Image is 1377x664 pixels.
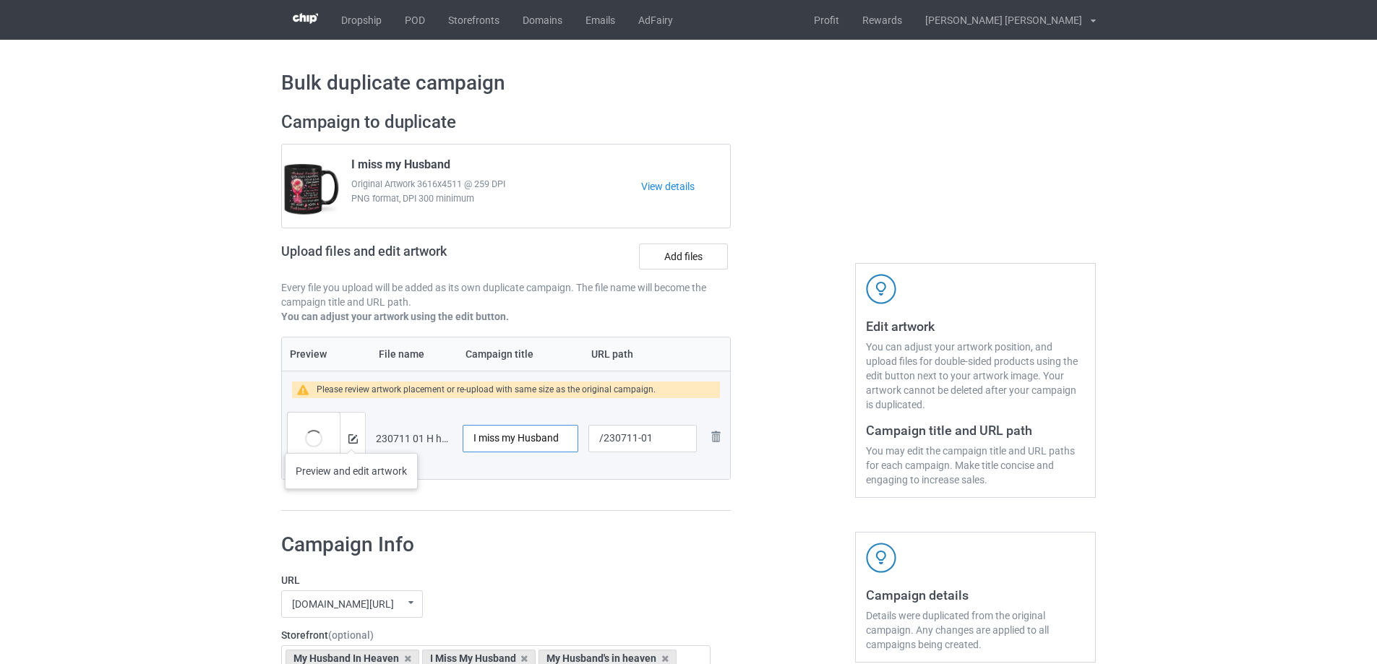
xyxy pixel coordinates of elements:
[866,318,1085,335] h3: Edit artwork
[866,444,1085,487] div: You may edit the campaign title and URL paths for each campaign. Make title concise and engaging ...
[317,381,656,398] div: Please review artwork placement or re-upload with same size as the original campaign.
[281,532,711,558] h1: Campaign Info
[348,434,358,444] img: svg+xml;base64,PD94bWwgdmVyc2lvbj0iMS4wIiBlbmNvZGluZz0iVVRGLTgiPz4KPHN2ZyB3aWR0aD0iMTRweCIgaGVpZ2...
[282,337,371,371] th: Preview
[281,70,1096,96] h1: Bulk duplicate campaign
[351,177,641,191] span: Original Artwork 3616x4511 @ 259 DPI
[866,274,896,304] img: svg+xml;base64,PD94bWwgdmVyc2lvbj0iMS4wIiBlbmNvZGluZz0iVVRGLTgiPz4KPHN2ZyB3aWR0aD0iNDJweCIgaGVpZ2...
[639,243,728,270] label: Add files
[866,340,1085,412] div: You can adjust your artwork position, and upload files for double-sided products using the edit b...
[866,587,1085,603] h3: Campaign details
[281,628,711,642] label: Storefront
[866,608,1085,652] div: Details were duplicated from the original campaign. Any changes are applied to all campaigns bein...
[351,158,450,177] span: I miss my Husband
[328,629,374,641] span: (optional)
[371,337,458,371] th: File name
[281,111,731,134] h2: Campaign to duplicate
[281,573,711,587] label: URL
[297,384,317,395] img: warning
[866,543,896,573] img: svg+xml;base64,PD94bWwgdmVyc2lvbj0iMS4wIiBlbmNvZGluZz0iVVRGLTgiPz4KPHN2ZyB3aWR0aD0iNDJweCIgaGVpZ2...
[285,453,418,489] div: Preview and edit artwork
[641,179,730,194] a: View details
[293,13,318,24] img: 3d383065fc803cdd16c62507c020ddf8.png
[583,337,702,371] th: URL path
[914,2,1082,38] div: [PERSON_NAME] [PERSON_NAME]
[866,422,1085,439] h3: Campaign title and URL path
[376,431,452,446] div: 230711 01 H husband.png
[458,337,583,371] th: Campaign title
[351,191,641,206] span: PNG format, DPI 300 minimum
[281,311,509,322] b: You can adjust your artwork using the edit button.
[281,243,551,270] h2: Upload files and edit artwork
[281,280,731,309] p: Every file you upload will be added as its own duplicate campaign. The file name will become the ...
[292,599,394,609] div: [DOMAIN_NAME][URL]
[707,428,724,445] img: svg+xml;base64,PD94bWwgdmVyc2lvbj0iMS4wIiBlbmNvZGluZz0iVVRGLTgiPz4KPHN2ZyB3aWR0aD0iMjhweCIgaGVpZ2...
